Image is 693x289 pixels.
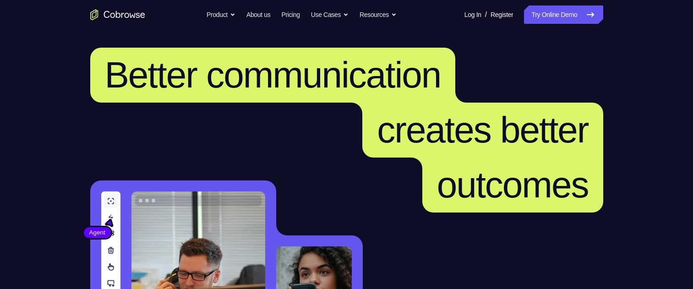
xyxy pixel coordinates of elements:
button: Resources [360,5,397,24]
span: outcomes [437,164,589,205]
button: Product [207,5,235,24]
button: Use Cases [311,5,349,24]
a: About us [246,5,270,24]
a: Pricing [281,5,300,24]
span: Better communication [105,55,441,95]
a: Go to the home page [90,9,145,20]
span: creates better [377,109,588,150]
a: Try Online Demo [524,5,603,24]
a: Log In [464,5,481,24]
span: / [485,9,487,20]
span: Agent [84,228,111,237]
a: Register [491,5,513,24]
